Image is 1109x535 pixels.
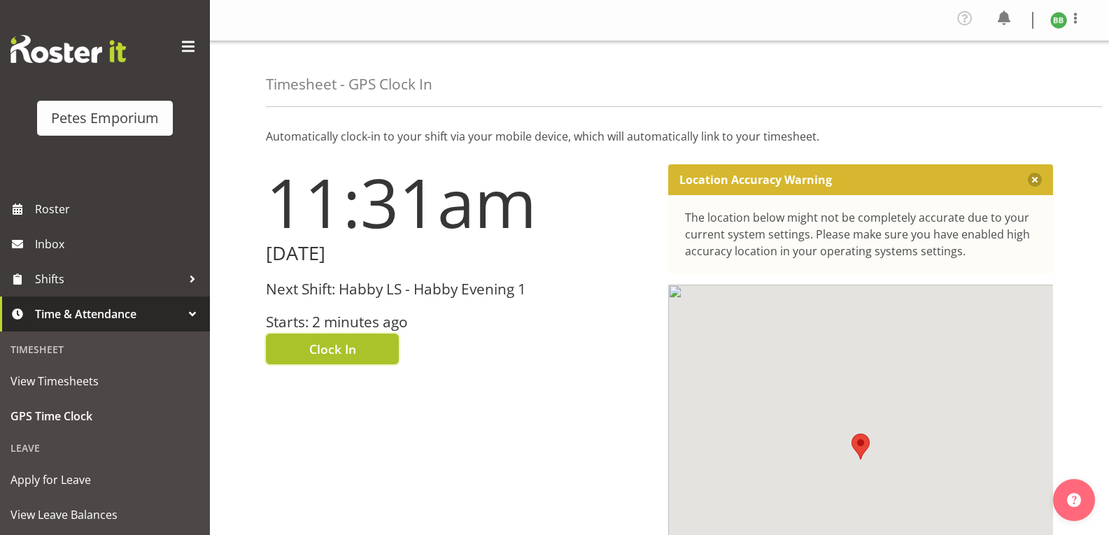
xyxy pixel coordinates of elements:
div: Timesheet [3,335,206,364]
h3: Next Shift: Habby LS - Habby Evening 1 [266,281,651,297]
button: Clock In [266,334,399,364]
span: Shifts [35,269,182,290]
span: Clock In [309,340,356,358]
p: Automatically clock-in to your shift via your mobile device, which will automatically link to you... [266,128,1053,145]
a: View Timesheets [3,364,206,399]
span: Time & Attendance [35,304,182,324]
div: Petes Emporium [51,108,159,129]
span: Inbox [35,234,203,255]
button: Close message [1028,173,1042,187]
img: help-xxl-2.png [1067,493,1081,507]
div: Leave [3,434,206,462]
h3: Starts: 2 minutes ago [266,314,651,330]
img: beena-bist9974.jpg [1050,12,1067,29]
span: GPS Time Clock [10,406,199,427]
img: Rosterit website logo [10,35,126,63]
a: View Leave Balances [3,497,206,532]
h2: [DATE] [266,243,651,264]
span: View Leave Balances [10,504,199,525]
h4: Timesheet - GPS Clock In [266,76,432,92]
a: Apply for Leave [3,462,206,497]
span: Roster [35,199,203,220]
span: View Timesheets [10,371,199,392]
a: GPS Time Clock [3,399,206,434]
div: The location below might not be completely accurate due to your current system settings. Please m... [685,209,1037,259]
span: Apply for Leave [10,469,199,490]
h1: 11:31am [266,164,651,240]
p: Location Accuracy Warning [679,173,832,187]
